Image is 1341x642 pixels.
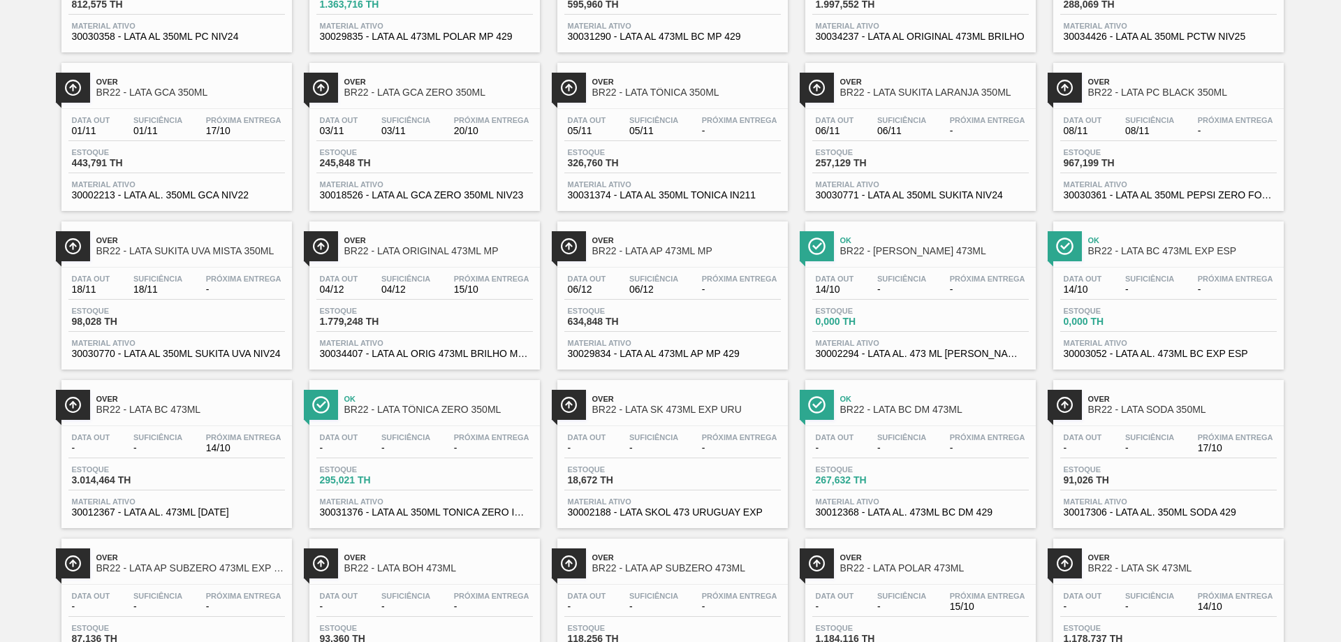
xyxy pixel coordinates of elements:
span: Suficiência [629,275,678,283]
span: BR22 - LATA TÔNICA ZERO 350ML [344,404,533,415]
span: - [1125,443,1174,453]
span: 0,000 TH [1064,316,1162,327]
span: 30030770 - LATA AL 350ML SUKITA UVA NIV24 [72,349,281,359]
span: Material ativo [568,497,777,506]
span: 01/11 [133,126,182,136]
span: - [454,601,529,612]
span: Material ativo [568,22,777,30]
img: Ícone [808,555,826,572]
span: - [702,126,777,136]
span: Material ativo [320,22,529,30]
span: 17/10 [1198,443,1273,453]
span: Estoque [816,624,914,632]
span: BR22 - LATA SODA 350ML [1088,404,1277,415]
span: Próxima Entrega [950,592,1025,600]
span: 30031290 - LATA AL 473ML BC MP 429 [568,31,777,42]
a: ÍconeOverBR22 - LATA SODA 350MLData out-Suficiência-Próxima Entrega17/10Estoque91,026 THMaterial ... [1043,370,1291,528]
span: Material ativo [320,497,529,506]
span: Over [344,553,533,562]
span: Próxima Entrega [454,275,529,283]
span: Suficiência [1125,275,1174,283]
a: ÍconeOkBR22 - [PERSON_NAME] 473MLData out14/10Suficiência-Próxima Entrega-Estoque0,000 THMaterial... [795,211,1043,370]
span: Data out [816,592,854,600]
span: 15/10 [454,284,529,295]
img: Ícone [1056,396,1073,414]
span: Próxima Entrega [702,116,777,124]
span: Suficiência [1125,592,1174,600]
span: Ok [344,395,533,403]
span: - [320,443,358,453]
span: 14/10 [1064,284,1102,295]
span: Estoque [320,624,418,632]
span: Ok [1088,236,1277,245]
span: Over [840,553,1029,562]
span: Data out [568,433,606,442]
span: - [1125,284,1174,295]
span: Suficiência [1125,116,1174,124]
span: - [702,443,777,453]
img: Ícone [312,555,330,572]
span: Próxima Entrega [702,592,777,600]
a: ÍconeOverBR22 - LATA GCA 350MLData out01/11Suficiência01/11Próxima Entrega17/10Estoque443,791 THM... [51,52,299,211]
span: Estoque [320,307,418,315]
span: BR22 - LATA ORIGINAL 473ML MP [344,246,533,256]
img: Ícone [808,238,826,255]
span: Suficiência [1125,433,1174,442]
span: 14/10 [1198,601,1273,612]
span: Material ativo [320,180,529,189]
img: Ícone [64,79,82,96]
span: Próxima Entrega [1198,592,1273,600]
span: Ok [840,395,1029,403]
a: ÍconeOkBR22 - LATA BC DM 473MLData out-Suficiência-Próxima Entrega-Estoque267,632 THMaterial ativ... [795,370,1043,528]
span: Suficiência [629,433,678,442]
a: ÍconeOverBR22 - LATA ORIGINAL 473ML MPData out04/12Suficiência04/12Próxima Entrega15/10Estoque1.7... [299,211,547,370]
a: ÍconeOverBR22 - LATA SUKITA UVA MISTA 350MLData out18/11Suficiência18/11Próxima Entrega-Estoque98... [51,211,299,370]
span: - [877,601,926,612]
span: 0,000 TH [816,316,914,327]
span: - [1125,601,1174,612]
img: Ícone [808,79,826,96]
span: 04/12 [381,284,430,295]
span: Over [592,78,781,86]
span: Próxima Entrega [1198,275,1273,283]
span: Over [1088,78,1277,86]
span: Próxima Entrega [206,592,281,600]
span: Material ativo [1064,339,1273,347]
span: Suficiência [381,116,430,124]
span: Próxima Entrega [702,275,777,283]
span: Próxima Entrega [206,116,281,124]
a: ÍconeOverBR22 - LATA TÔNICA 350MLData out05/11Suficiência05/11Próxima Entrega-Estoque326,760 THMa... [547,52,795,211]
span: 06/12 [568,284,606,295]
span: 30030771 - LATA AL 350ML SUKITA NIV24 [816,190,1025,200]
span: - [1064,443,1102,453]
span: Estoque [320,148,418,156]
span: 30018526 - LATA AL GCA ZERO 350ML NIV23 [320,190,529,200]
span: - [133,601,182,612]
span: Data out [1064,433,1102,442]
span: Data out [320,116,358,124]
span: - [72,443,110,453]
span: BR22 - LATA GCA ZERO 350ML [344,87,533,98]
span: 3.014,464 TH [72,475,170,486]
span: 18,672 TH [568,475,666,486]
span: BR22 - LATA AP 473ML MP [592,246,781,256]
span: 20/10 [454,126,529,136]
span: 04/12 [320,284,358,295]
img: Ícone [64,238,82,255]
span: BR22 - LATA TÔNICA 350ML [592,87,781,98]
span: 18/11 [72,284,110,295]
span: 30034407 - LATA AL ORIG 473ML BRILHO MULTIPACK [320,349,529,359]
span: Próxima Entrega [950,275,1025,283]
span: - [320,601,358,612]
img: Ícone [64,396,82,414]
img: Ícone [1056,555,1073,572]
span: 1.779,248 TH [320,316,418,327]
span: - [950,443,1025,453]
span: 03/11 [381,126,430,136]
span: Data out [72,433,110,442]
span: BR22 - LATA SK 473ML [1088,563,1277,574]
img: Ícone [560,238,578,255]
span: 267,632 TH [816,475,914,486]
span: Estoque [1064,307,1162,315]
span: - [72,601,110,612]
